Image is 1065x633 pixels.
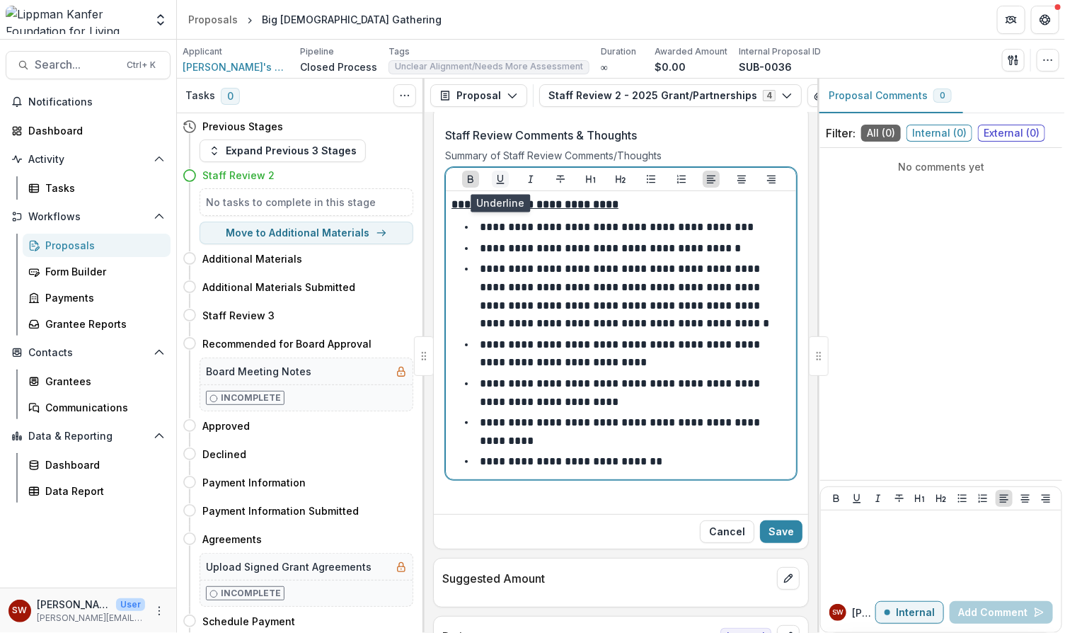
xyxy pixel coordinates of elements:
h4: Additional Materials Submitted [202,280,355,295]
p: Internal Proposal ID [739,45,821,58]
p: [PERSON_NAME][EMAIL_ADDRESS][DOMAIN_NAME] [37,612,145,625]
button: Search... [6,51,171,79]
h4: Payment Information Submitted [202,503,359,518]
p: Closed Process [300,59,377,74]
span: Unclear Alignment/Needs More Assessment [395,62,583,72]
button: Bullet List [643,171,660,188]
button: Get Help [1031,6,1059,34]
h4: Staff Review 3 [202,308,275,323]
div: Grantees [45,374,159,389]
h5: No tasks to complete in this stage [206,195,407,210]
div: Samantha Carlin Willis [13,606,28,615]
button: Partners [997,6,1025,34]
p: Duration [601,45,636,58]
div: Proposals [188,12,238,27]
h4: Declined [202,447,246,462]
div: Dashboard [28,123,159,138]
button: Notifications [6,91,171,113]
a: Grantees [23,370,171,393]
a: Dashboard [23,453,171,477]
span: All ( 0 ) [861,125,901,142]
h5: Upload Signed Grant Agreements [206,559,372,574]
p: Awarded Amount [655,45,727,58]
p: ∞ [601,59,608,74]
button: Underline [492,171,509,188]
h4: Staff Review 2 [202,168,275,183]
button: Open Contacts [6,341,171,364]
span: Activity [28,154,148,166]
button: Ordered List [673,171,690,188]
p: [PERSON_NAME] [852,605,875,620]
p: Suggested Amount [442,570,771,587]
p: [PERSON_NAME] [37,597,110,612]
button: Heading 2 [612,171,629,188]
div: Samantha Carlin Willis [832,609,844,616]
span: Internal ( 0 ) [906,125,972,142]
p: Staff Review Comments & Thoughts [445,127,637,144]
p: Applicant [183,45,222,58]
a: Grantee Reports [23,312,171,336]
span: Workflows [28,211,148,223]
a: Proposals [23,234,171,257]
span: 0 [940,91,945,101]
div: Big [DEMOGRAPHIC_DATA] Gathering [262,12,442,27]
button: Ordered List [974,490,991,507]
button: Underline [848,490,865,507]
div: Tasks [45,181,159,195]
button: Open Activity [6,148,171,171]
a: Data Report [23,479,171,503]
p: SUB-0036 [739,59,792,74]
button: Strike [552,171,569,188]
button: Open Data & Reporting [6,425,171,447]
button: Align Left [703,171,720,188]
button: Expand Previous 3 Stages [200,139,366,162]
button: Add Comment [950,601,1053,624]
h4: Payment Information [202,475,306,490]
div: Data Report [45,484,159,498]
button: More [151,603,168,620]
img: Lippman Kanfer Foundation for Living Torah logo [6,6,145,34]
a: Communications [23,396,171,419]
h4: Recommended for Board Approval [202,336,372,351]
div: Dashboard [45,457,159,472]
a: Form Builder [23,260,171,283]
p: Tags [388,45,410,58]
span: Data & Reporting [28,430,148,443]
button: Heading 1 [911,490,928,507]
button: Italicize [870,490,887,507]
button: Bold [828,490,845,507]
h5: Board Meeting Notes [206,364,311,379]
div: Communications [45,400,159,415]
nav: breadcrumb [183,9,447,30]
button: edit [777,567,800,590]
button: Align Right [1037,490,1054,507]
a: Payments [23,286,171,309]
span: External ( 0 ) [978,125,1045,142]
a: Proposals [183,9,243,30]
button: Heading 1 [582,171,599,188]
p: Pipeline [300,45,334,58]
h4: Previous Stages [202,119,283,134]
button: Close [700,520,754,543]
button: Align Center [733,171,750,188]
p: User [116,598,145,611]
button: Bullet List [954,490,971,507]
span: Search... [35,58,118,72]
button: Staff Review 2 - 2025 Grant/Partnerships4 [539,84,802,107]
span: 0 [221,88,240,105]
button: Proposal [430,84,527,107]
button: Toggle View Cancelled Tasks [393,84,416,107]
h4: Agreements [202,532,262,547]
div: Form Builder [45,264,159,279]
button: Save [760,520,802,543]
p: $0.00 [655,59,686,74]
div: Proposals [45,238,159,253]
button: Italicize [522,171,539,188]
h3: Tasks [185,90,215,102]
button: Heading 2 [933,490,950,507]
p: No comments yet [826,159,1057,174]
div: Summary of Staff Review Comments/Thoughts [445,149,797,167]
p: Incomplete [221,587,281,600]
a: [PERSON_NAME]'s Tent [183,59,289,74]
